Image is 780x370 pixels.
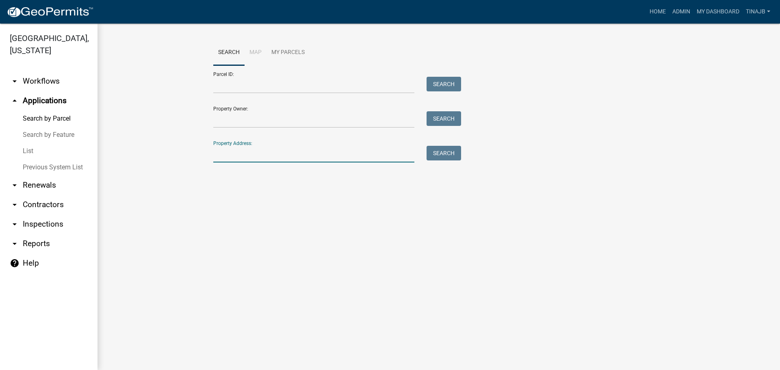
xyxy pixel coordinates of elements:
i: arrow_drop_down [10,180,19,190]
i: arrow_drop_up [10,96,19,106]
i: arrow_drop_down [10,239,19,249]
i: arrow_drop_down [10,76,19,86]
a: Admin [669,4,693,19]
button: Search [427,111,461,126]
a: My Dashboard [693,4,743,19]
a: Home [646,4,669,19]
a: My Parcels [266,40,310,66]
a: Search [213,40,245,66]
i: arrow_drop_down [10,200,19,210]
i: help [10,258,19,268]
i: arrow_drop_down [10,219,19,229]
button: Search [427,77,461,91]
button: Search [427,146,461,160]
a: Tinajb [743,4,773,19]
